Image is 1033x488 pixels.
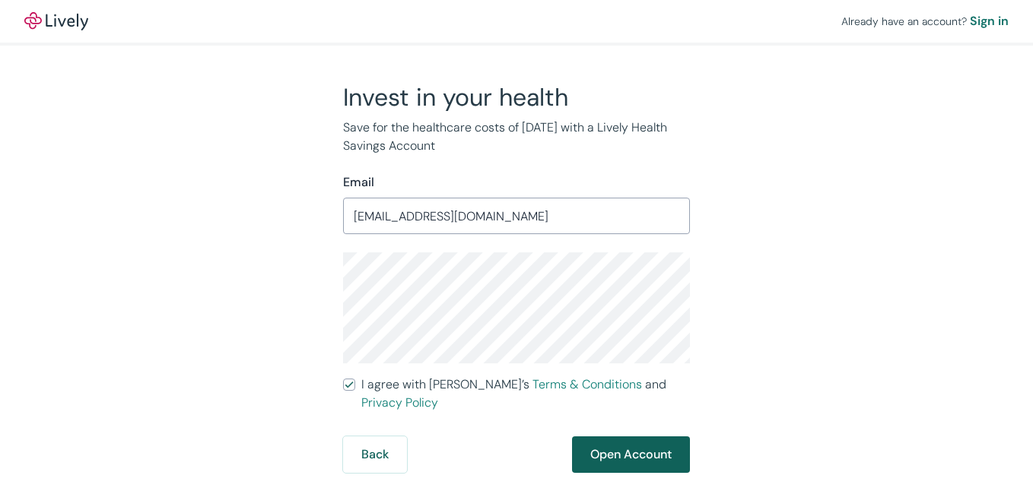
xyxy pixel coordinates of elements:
div: Already have an account? [841,12,1009,30]
label: Email [343,173,374,192]
span: I agree with [PERSON_NAME]’s and [361,376,690,412]
a: Sign in [970,12,1009,30]
a: LivelyLively [24,12,88,30]
button: Back [343,436,407,473]
img: Lively [24,12,88,30]
button: Open Account [572,436,690,473]
a: Privacy Policy [361,395,438,410]
a: Terms & Conditions [532,376,642,392]
p: Save for the healthcare costs of [DATE] with a Lively Health Savings Account [343,119,690,155]
h2: Invest in your health [343,82,690,112]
